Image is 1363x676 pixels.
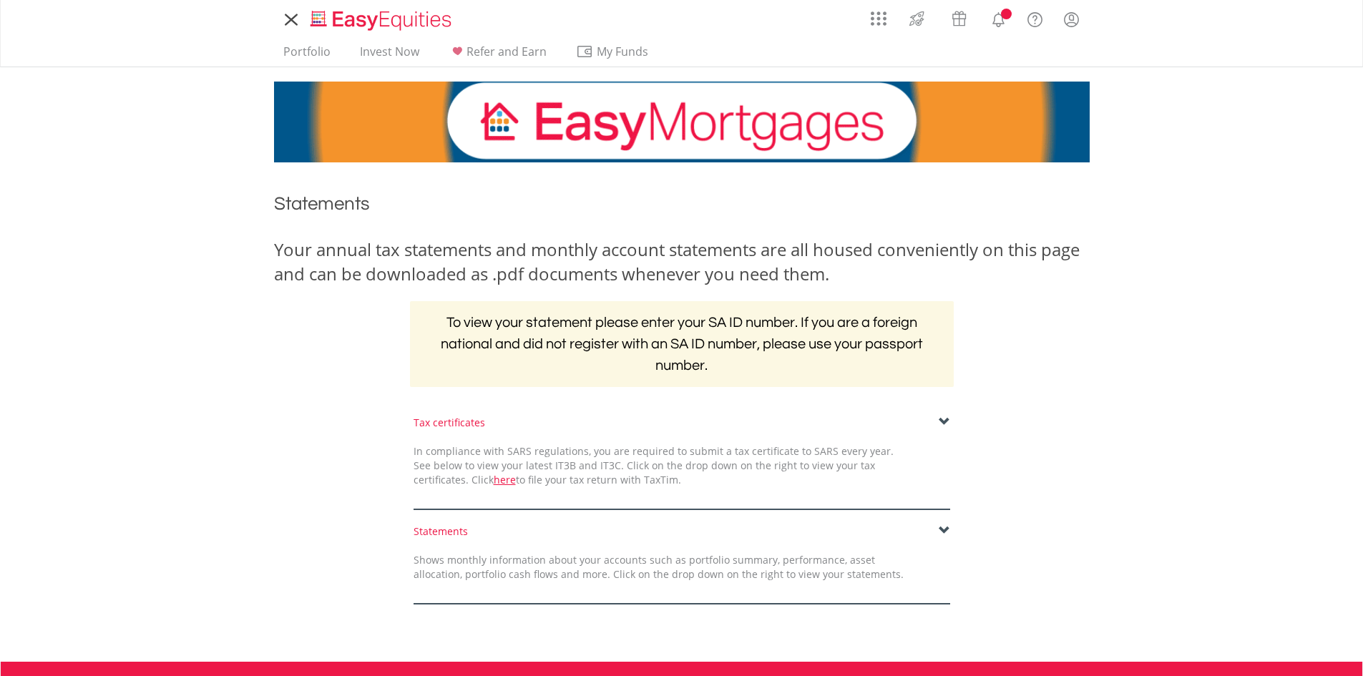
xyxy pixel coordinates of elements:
div: Statements [414,524,950,539]
a: here [494,473,516,486]
a: Notifications [980,4,1017,32]
span: Refer and Earn [466,44,547,59]
div: Tax certificates [414,416,950,430]
a: Vouchers [938,4,980,30]
span: My Funds [576,42,670,61]
a: Portfolio [278,44,336,67]
a: My Profile [1053,4,1090,35]
div: Your annual tax statements and monthly account statements are all housed conveniently on this pag... [274,237,1090,287]
a: AppsGrid [861,4,896,26]
a: FAQ's and Support [1017,4,1053,32]
div: Shows monthly information about your accounts such as portfolio summary, performance, asset alloc... [403,553,914,582]
img: grid-menu-icon.svg [871,11,886,26]
a: Invest Now [354,44,425,67]
img: EasyEquities_Logo.png [308,9,457,32]
img: thrive-v2.svg [905,7,929,30]
img: EasyMortage Promotion Banner [274,82,1090,162]
span: Statements [274,195,370,213]
span: Click to file your tax return with TaxTim. [472,473,681,486]
span: In compliance with SARS regulations, you are required to submit a tax certificate to SARS every y... [414,444,894,486]
a: Refer and Earn [443,44,552,67]
a: Home page [305,4,457,32]
h2: To view your statement please enter your SA ID number. If you are a foreign national and did not ... [410,301,954,387]
img: vouchers-v2.svg [947,7,971,30]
